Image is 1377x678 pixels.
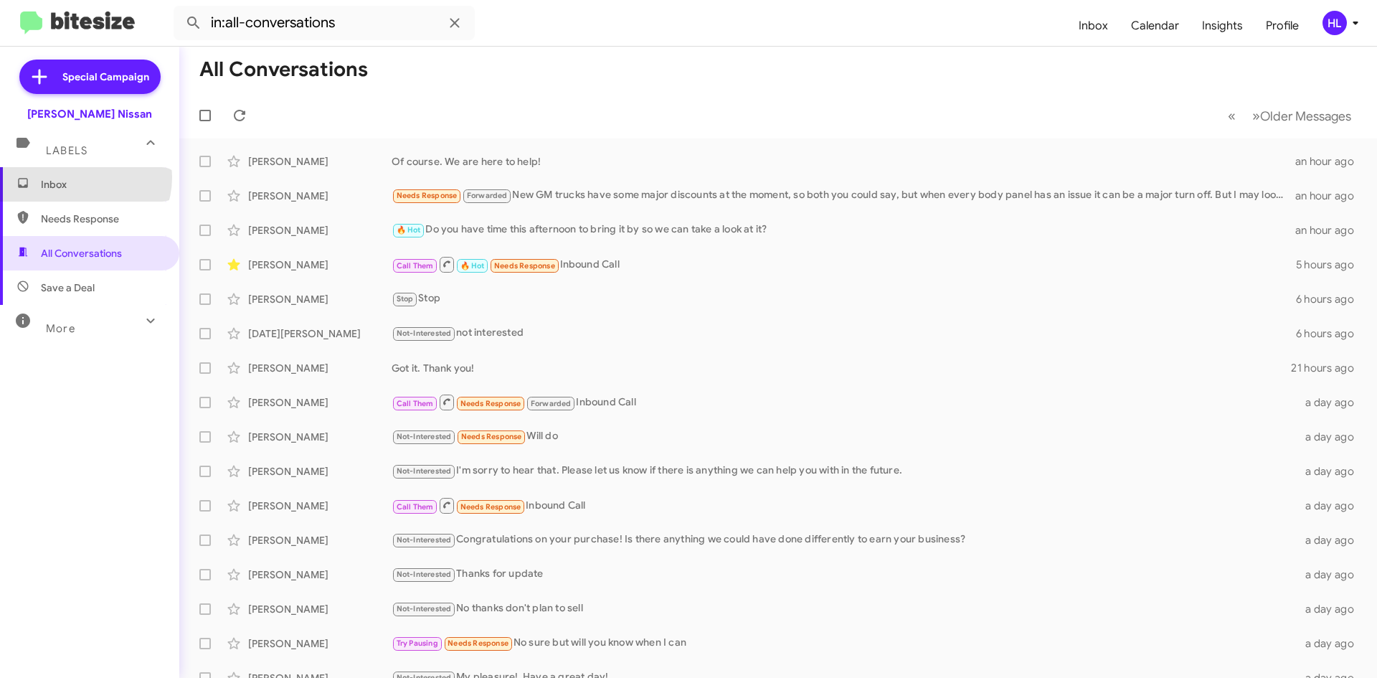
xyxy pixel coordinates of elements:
div: Inbound Call [392,496,1297,514]
span: Stop [397,294,414,303]
span: Not-Interested [397,604,452,613]
div: HL [1322,11,1347,35]
span: Try Pausing [397,639,438,648]
span: Save a Deal [41,281,95,295]
span: Special Campaign [62,70,149,84]
div: Do you have time this afternoon to bring it by so we can take a look at it? [392,222,1295,238]
div: 6 hours ago [1296,326,1366,341]
span: Forwarded [463,189,511,203]
div: [PERSON_NAME] [248,430,392,444]
span: » [1252,107,1260,125]
span: Needs Response [448,639,508,648]
span: Not-Interested [397,466,452,476]
span: Needs Response [397,191,458,200]
span: Older Messages [1260,108,1351,124]
a: Profile [1254,5,1310,47]
span: Forwarded [527,397,574,410]
div: Inbound Call [392,393,1297,411]
div: a day ago [1297,568,1366,582]
div: an hour ago [1295,154,1366,169]
div: a day ago [1297,636,1366,651]
div: a day ago [1297,430,1366,444]
div: [PERSON_NAME] [248,223,392,237]
div: an hour ago [1295,189,1366,203]
span: Labels [46,144,87,157]
div: Inbound Call [392,255,1296,273]
a: Insights [1191,5,1254,47]
div: Stop [392,291,1296,307]
a: Special Campaign [19,60,161,94]
span: Needs Response [494,261,555,270]
span: « [1228,107,1236,125]
span: Call Them [397,261,434,270]
span: More [46,322,75,335]
div: [PERSON_NAME] [248,499,392,513]
span: Inbox [41,177,163,192]
div: No sure but will you know when I can [392,635,1297,651]
span: Call Them [397,399,434,408]
div: Of course. We are here to help! [392,154,1295,169]
div: 21 hours ago [1291,361,1366,375]
div: [PERSON_NAME] [248,361,392,375]
span: Not-Interested [397,329,452,338]
div: a day ago [1297,602,1366,616]
span: 🔥 Hot [460,261,485,270]
span: All Conversations [41,246,122,260]
button: Next [1244,101,1360,131]
button: Previous [1219,101,1244,131]
div: [PERSON_NAME] [248,395,392,410]
div: [PERSON_NAME] [248,636,392,651]
span: Needs Response [461,432,522,441]
h1: All Conversations [199,58,368,81]
div: a day ago [1297,533,1366,547]
div: a day ago [1297,464,1366,479]
div: not interested [392,325,1296,342]
div: an hour ago [1295,223,1366,237]
div: [PERSON_NAME] [248,292,392,306]
div: New GM trucks have some major discounts at the moment, so both you could say, but when every body... [392,187,1295,204]
a: Calendar [1120,5,1191,47]
input: Search [174,6,475,40]
span: 🔥 Hot [397,225,421,235]
div: Will do [392,428,1297,445]
div: Thanks for update [392,566,1297,583]
span: Not-Interested [397,535,452,545]
div: [PERSON_NAME] [248,189,392,203]
span: Not-Interested [397,570,452,579]
span: Call Them [397,502,434,512]
span: Not-Interested [397,432,452,441]
div: [PERSON_NAME] [248,533,392,547]
div: [PERSON_NAME] [248,602,392,616]
div: [PERSON_NAME] [248,258,392,272]
button: HL [1310,11,1361,35]
div: 6 hours ago [1296,292,1366,306]
div: [PERSON_NAME] [248,154,392,169]
div: a day ago [1297,395,1366,410]
a: Inbox [1067,5,1120,47]
div: Got it. Thank you! [392,361,1291,375]
div: No thanks don't plan to sell [392,601,1297,617]
div: [DATE][PERSON_NAME] [248,326,392,341]
span: Needs Response [460,399,521,408]
div: [PERSON_NAME] [248,568,392,582]
nav: Page navigation example [1220,101,1360,131]
div: I'm sorry to hear that. Please let us know if there is anything we can help you with in the future. [392,463,1297,479]
div: 5 hours ago [1296,258,1366,272]
span: Needs Response [41,212,163,226]
div: a day ago [1297,499,1366,513]
div: [PERSON_NAME] [248,464,392,479]
span: Needs Response [460,502,521,512]
div: Congratulations on your purchase! Is there anything we could have done differently to earn your b... [392,532,1297,548]
div: [PERSON_NAME] Nissan [27,107,152,121]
